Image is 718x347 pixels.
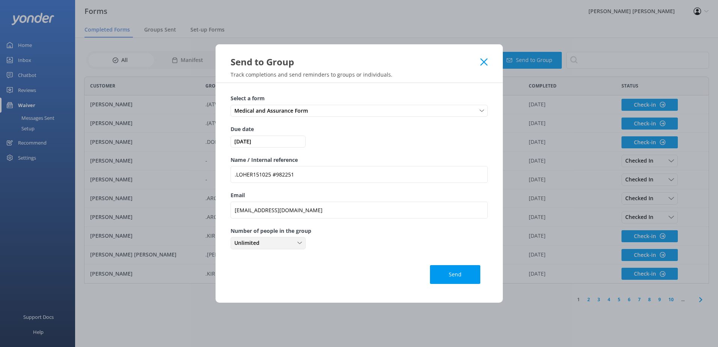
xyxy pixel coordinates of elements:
label: Email [231,191,488,199]
label: Due date [231,125,488,133]
input: example@test.com [231,202,488,219]
label: Name / Internal reference [231,156,488,164]
input: eg. John [231,166,488,183]
label: Number of people in the group [231,227,488,235]
label: Select a form [231,94,488,103]
div: Send to Group [231,56,481,68]
span: Medical and Assurance Form [234,107,312,115]
span: [DATE] [232,137,304,146]
button: Send [430,265,480,284]
span: Unlimited [234,239,264,247]
button: Close [480,58,487,66]
p: Track completions and send reminders to groups or individuals. [216,71,503,78]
